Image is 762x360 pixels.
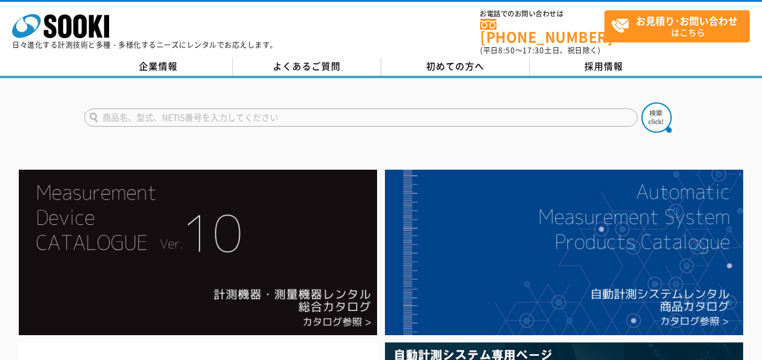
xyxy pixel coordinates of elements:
img: 自動計測システムカタログ [385,170,743,335]
span: (平日 ～ 土日、祝日除く) [480,45,600,56]
input: 商品名、型式、NETIS番号を入力してください [84,108,638,127]
img: btn_search.png [641,102,672,133]
a: お見積り･お問い合わせはこちら [604,10,750,42]
a: 初めての方へ [381,58,530,76]
a: [PHONE_NUMBER] [480,19,604,44]
span: 初めての方へ [426,59,484,73]
span: 8:50 [498,45,515,56]
p: 日々進化する計測技術と多種・多様化するニーズにレンタルでお応えします。 [12,41,278,48]
a: よくあるご質問 [233,58,381,76]
strong: お見積り･お問い合わせ [636,13,738,28]
a: 企業情報 [84,58,233,76]
a: 採用情報 [530,58,678,76]
img: Catalog Ver10 [19,170,377,335]
span: はこちら [611,11,749,41]
span: 17:30 [523,45,544,56]
span: お電話でのお問い合わせは [480,10,604,18]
